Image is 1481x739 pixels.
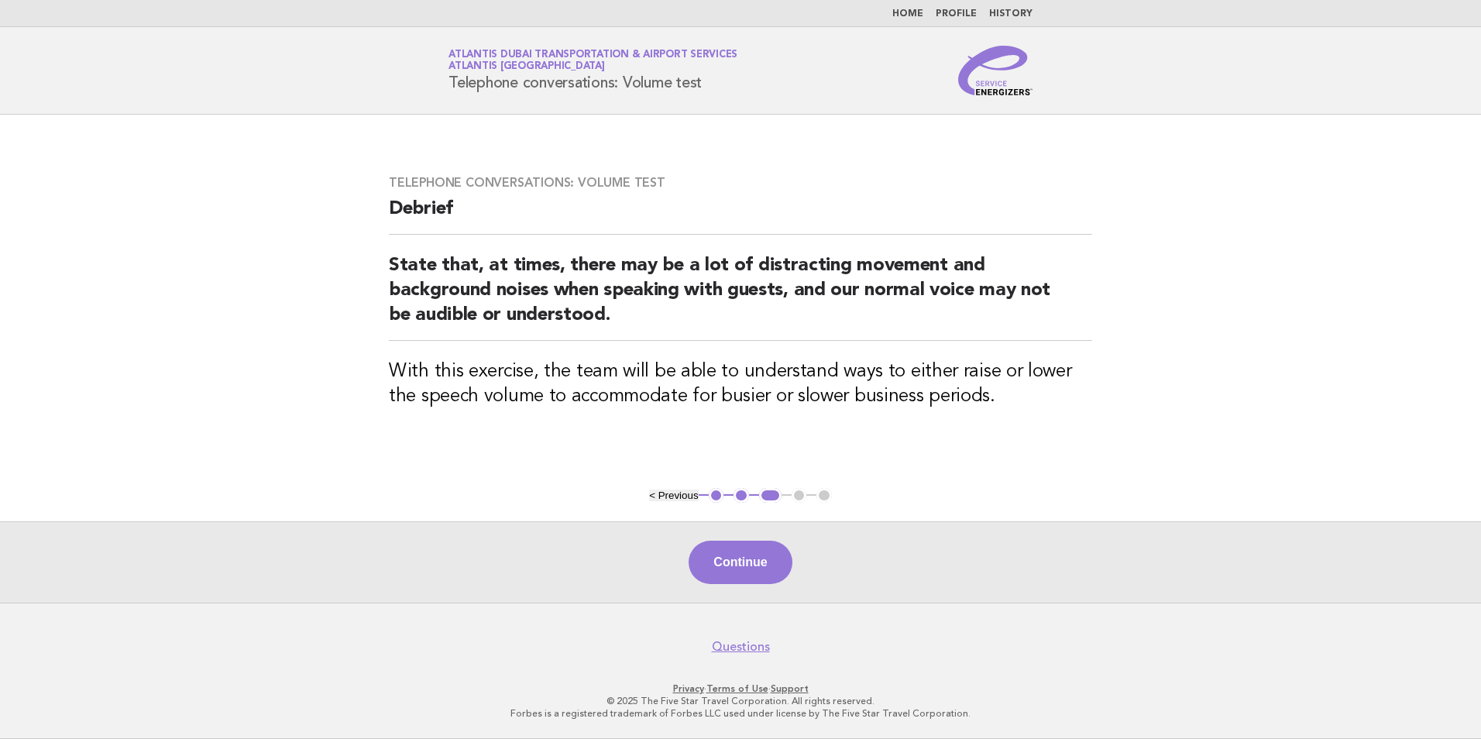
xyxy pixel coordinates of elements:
a: Privacy [673,683,704,694]
a: Profile [936,9,977,19]
span: Atlantis [GEOGRAPHIC_DATA] [448,62,605,72]
button: 2 [734,488,749,504]
button: 1 [709,488,724,504]
a: History [989,9,1033,19]
p: · · [266,682,1215,695]
h2: Debrief [389,197,1092,235]
h1: Telephone conversations: Volume test [448,50,737,91]
a: Home [892,9,923,19]
a: Questions [712,639,770,655]
p: Forbes is a registered trademark of Forbes LLC used under license by The Five Star Travel Corpora... [266,707,1215,720]
a: Support [771,683,809,694]
h3: Telephone conversations: Volume test [389,175,1092,191]
h2: State that, at times, there may be a lot of distracting movement and background noises when speak... [389,253,1092,341]
img: Service Energizers [958,46,1033,95]
button: Continue [689,541,792,584]
p: © 2025 The Five Star Travel Corporation. All rights reserved. [266,695,1215,707]
button: < Previous [649,490,698,501]
h3: With this exercise, the team will be able to understand ways to either raise or lower the speech ... [389,359,1092,409]
a: Terms of Use [706,683,768,694]
a: Atlantis Dubai Transportation & Airport ServicesAtlantis [GEOGRAPHIC_DATA] [448,50,737,71]
button: 3 [759,488,782,504]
